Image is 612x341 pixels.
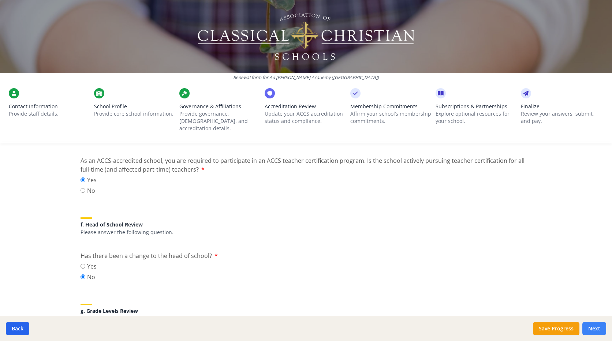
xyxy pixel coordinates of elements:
h5: g. Grade Levels Review [81,308,531,314]
p: Please answer the following question. [81,229,531,236]
label: Yes [81,262,97,271]
img: Logo [197,11,416,62]
input: No [81,188,85,193]
button: Back [6,322,29,335]
button: Save Progress [533,322,579,335]
p: Provide staff details. [9,110,91,117]
p: Provide core school information. [94,110,176,117]
span: As an ACCS-accredited school, you are required to participate in an ACCS teacher certification pr... [81,157,525,173]
span: Contact Information [9,103,91,110]
label: No [81,273,97,281]
p: Review your answers, submit, and pay. [521,110,603,125]
p: Explore optional resources for your school. [436,110,518,125]
p: Affirm your school’s membership commitments. [350,110,433,125]
p: Provide governance, [DEMOGRAPHIC_DATA], and accreditation details. [179,110,262,132]
button: Next [582,322,606,335]
span: Membership Commitments [350,103,433,110]
label: Yes [81,176,97,184]
input: No [81,274,85,279]
h5: f. Head of School Review [81,222,531,227]
span: School Profile [94,103,176,110]
input: Yes [81,177,85,182]
input: Yes [81,264,85,269]
p: Update your ACCS accreditation status and compliance. [265,110,347,125]
span: Accreditation Review [265,103,347,110]
p: Please answer the following question. [81,315,531,323]
span: Subscriptions & Partnerships [436,103,518,110]
span: Has there been a change to the head of school? [81,252,212,260]
span: Governance & Affiliations [179,103,262,110]
label: No [81,186,97,195]
span: Finalize [521,103,603,110]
